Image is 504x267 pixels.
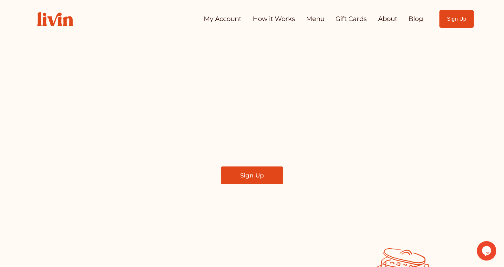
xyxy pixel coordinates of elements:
a: Blog [408,13,423,26]
img: Livin [30,5,80,33]
span: Find a local chef who prepares customized, healthy meals in your kitchen [142,122,362,151]
a: About [378,13,397,26]
a: Menu [306,13,324,26]
iframe: chat widget [477,241,498,261]
a: Sign Up [221,166,283,184]
a: My Account [204,13,242,26]
a: Gift Cards [335,13,367,26]
span: Take Back Your Evenings [109,79,395,112]
a: Sign Up [439,10,474,28]
a: How it Works [253,13,295,26]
